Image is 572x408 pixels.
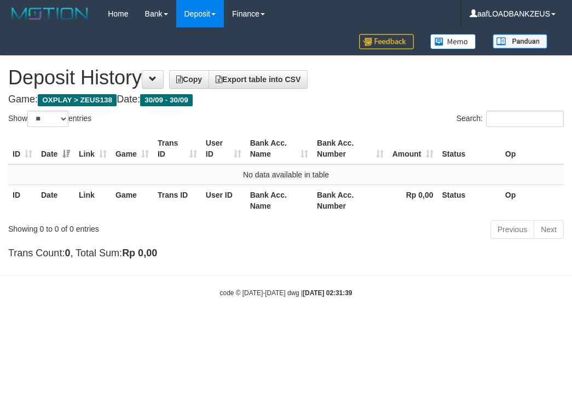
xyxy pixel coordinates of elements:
[246,133,313,164] th: Bank Acc. Name: activate to sort column ascending
[216,75,301,84] span: Export table into CSV
[74,133,111,164] th: Link: activate to sort column ascending
[8,111,91,127] label: Show entries
[313,185,388,216] th: Bank Acc. Number
[74,185,111,216] th: Link
[38,94,117,106] span: OXPLAY > ZEUS138
[493,34,547,49] img: panduan.png
[457,111,564,127] label: Search:
[8,94,564,105] h4: Game: Date:
[303,289,352,297] strong: [DATE] 02:31:39
[8,248,564,259] h4: Trans Count: , Total Sum:
[406,191,434,199] strong: Rp 0,00
[8,185,37,216] th: ID
[246,185,313,216] th: Bank Acc. Name
[111,185,153,216] th: Game
[122,248,157,258] strong: Rp 0,00
[8,67,564,89] h1: Deposit History
[490,220,534,239] a: Previous
[37,185,74,216] th: Date
[388,133,438,164] th: Amount: activate to sort column ascending
[201,185,246,216] th: User ID
[111,133,153,164] th: Game: activate to sort column ascending
[169,70,209,89] a: Copy
[176,75,202,84] span: Copy
[359,34,414,49] img: Feedback.jpg
[8,133,37,164] th: ID: activate to sort column ascending
[501,185,564,216] th: Op
[140,94,193,106] span: 30/09 - 30/09
[430,34,476,49] img: Button%20Memo.svg
[438,185,501,216] th: Status
[37,133,74,164] th: Date: activate to sort column ascending
[27,111,68,127] select: Showentries
[8,164,564,185] td: No data available in table
[209,70,308,89] a: Export table into CSV
[201,133,246,164] th: User ID: activate to sort column ascending
[153,133,201,164] th: Trans ID: activate to sort column ascending
[8,219,230,234] div: Showing 0 to 0 of 0 entries
[438,133,501,164] th: Status
[501,133,564,164] th: Op
[220,289,353,297] small: code © [DATE]-[DATE] dwg |
[153,185,201,216] th: Trans ID
[486,111,564,127] input: Search:
[65,248,70,258] strong: 0
[313,133,388,164] th: Bank Acc. Number: activate to sort column ascending
[8,5,91,22] img: MOTION_logo.png
[534,220,564,239] a: Next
